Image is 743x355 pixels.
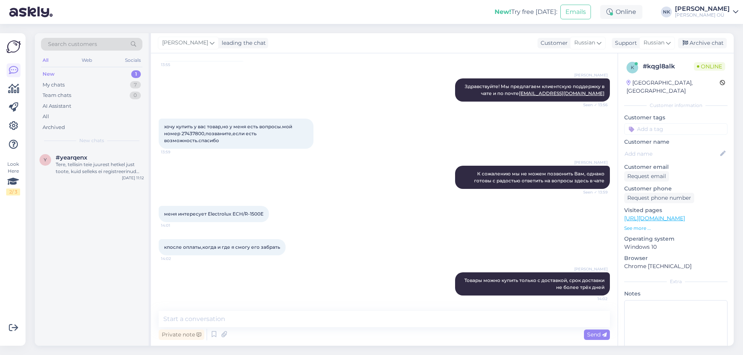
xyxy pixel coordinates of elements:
p: Visited pages [624,206,728,214]
div: Archive chat [678,38,727,48]
div: Online [600,5,642,19]
span: 13:55 [161,62,190,68]
span: К сожалению мы не можем позвонить Вам, однако готовы с радостью ответить на вопросы здесь в чате [474,171,606,183]
p: Customer name [624,138,728,146]
div: AI Assistant [43,102,71,110]
a: [EMAIL_ADDRESS][DOMAIN_NAME] [519,90,604,96]
span: [PERSON_NAME] [574,72,608,78]
span: 13:59 [161,149,190,155]
span: 14:01 [161,223,190,228]
div: All [41,55,50,65]
div: Try free [DATE]: [495,7,557,17]
div: Look Here [6,161,20,195]
img: Askly Logo [6,39,21,54]
span: Здравствуйте! Мы предлагаем клиентскую поддержку в чате и по почте [465,83,606,96]
div: My chats [43,81,65,89]
div: # kqgl8alk [643,62,694,71]
p: Customer email [624,163,728,171]
div: [DATE] 11:12 [122,175,144,181]
div: Web [80,55,94,65]
div: Archived [43,124,65,131]
div: Socials [123,55,142,65]
div: 0 [130,92,141,99]
p: Customer tags [624,114,728,122]
span: y [44,157,47,163]
b: New! [495,8,511,15]
div: 7 [130,81,141,89]
div: Request email [624,171,669,182]
span: Seen ✓ 13:59 [579,189,608,195]
div: Team chats [43,92,71,99]
span: 14:02 [579,296,608,302]
p: Windows 10 [624,243,728,251]
div: [PERSON_NAME] OÜ [675,12,730,18]
div: [PERSON_NAME] [675,6,730,12]
div: Extra [624,278,728,285]
span: 14:02 [161,256,190,262]
div: NK [661,7,672,17]
span: Russian [644,39,664,47]
div: Customer information [624,102,728,109]
input: Add a tag [624,123,728,135]
p: See more ... [624,225,728,232]
span: Search customers [48,40,97,48]
span: Russian [574,39,595,47]
input: Add name [625,149,719,158]
div: 2 / 3 [6,189,20,195]
div: Customer [538,39,568,47]
span: Online [694,62,725,71]
div: New [43,70,55,78]
span: [PERSON_NAME] [574,160,608,165]
p: Operating system [624,235,728,243]
div: Support [612,39,637,47]
div: Private note [159,330,204,340]
span: [PERSON_NAME] [574,266,608,272]
span: кпосле оплаты,когда и где я смогу его забрать [164,244,280,250]
a: [URL][DOMAIN_NAME] [624,215,685,222]
a: [PERSON_NAME][PERSON_NAME] OÜ [675,6,738,18]
p: Notes [624,290,728,298]
button: Emails [560,5,591,19]
div: leading the chat [219,39,266,47]
span: хочу купить у вас товар,но у меня есть вопросы.мой номер 27437800,позваните,если есть возможность... [164,124,293,143]
span: [PERSON_NAME] [162,39,208,47]
span: Товары можно купить только с доставкой, срок доставки не более трёх дней [464,277,606,290]
p: Browser [624,254,728,262]
p: Customer phone [624,185,728,193]
span: New chats [79,137,104,144]
div: [GEOGRAPHIC_DATA], [GEOGRAPHIC_DATA] [627,79,720,95]
span: k [631,65,634,70]
div: Request phone number [624,193,694,203]
div: Tere, tellisin teie juurest hetkel just toote, kuid selleks ei registreerinud kontot. Palusin ka ... [56,161,144,175]
span: меня интересует Electrolux ECH/R-1500E [164,211,264,217]
p: Chrome [TECHNICAL_ID] [624,262,728,270]
span: Send [587,331,607,338]
span: Seen ✓ 13:56 [579,102,608,108]
div: All [43,113,49,121]
div: 1 [131,70,141,78]
span: #yearqenx [56,154,87,161]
